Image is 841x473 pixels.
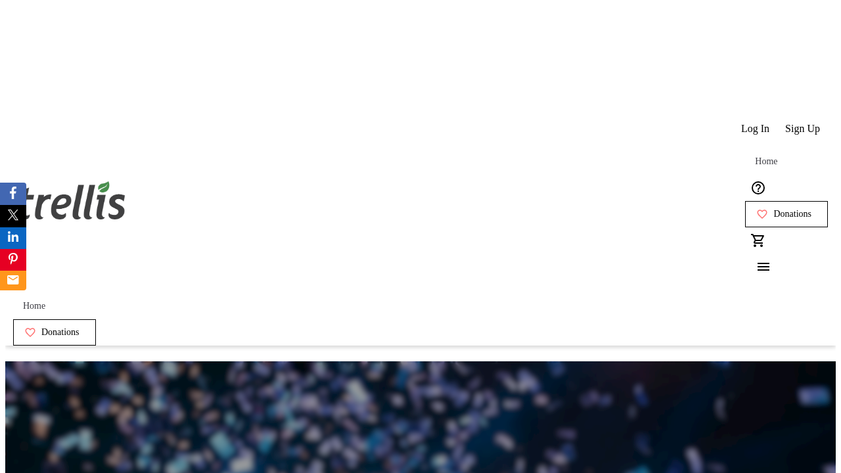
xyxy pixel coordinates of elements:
button: Menu [745,254,771,280]
button: Help [745,175,771,201]
span: Sign Up [785,123,820,135]
a: Donations [13,319,96,346]
span: Donations [773,209,811,219]
button: Sign Up [777,116,828,142]
button: Log In [733,116,777,142]
a: Donations [745,201,828,227]
span: Log In [741,123,769,135]
span: Home [23,301,45,311]
a: Home [13,293,55,319]
img: Orient E2E Organization r8754XgtpR's Logo [13,167,130,233]
span: Home [755,156,777,167]
span: Donations [41,327,80,338]
button: Cart [745,227,771,254]
a: Home [745,148,787,175]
